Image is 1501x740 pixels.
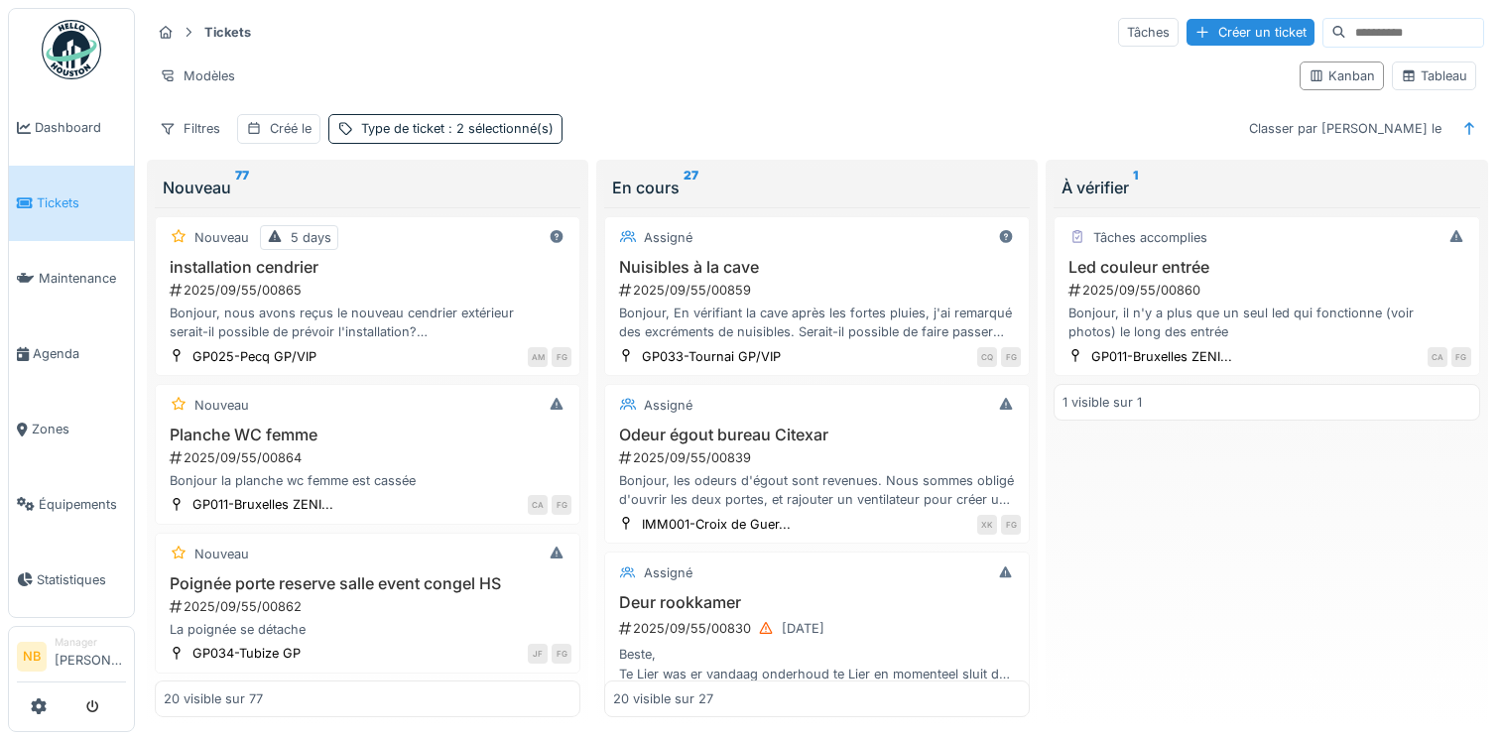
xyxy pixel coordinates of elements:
div: Créé le [270,119,312,138]
a: Zones [9,392,134,467]
div: La poignée se détache [164,620,571,639]
div: FG [1001,347,1021,367]
div: FG [552,644,571,664]
h3: Led couleur entrée [1063,258,1470,277]
div: Bonjour, les odeurs d'égout sont revenues. Nous sommes obligé d'ouvrir les deux portes, et rajout... [613,471,1021,509]
div: Filtres [151,114,229,143]
div: GP033-Tournai GP/VIP [642,347,781,366]
a: Tickets [9,166,134,241]
span: Agenda [33,344,126,363]
div: À vérifier [1062,176,1471,199]
li: [PERSON_NAME] [55,635,126,678]
div: IMM001-Croix de Guer... [642,515,791,534]
div: Créer un ticket [1187,19,1314,46]
sup: 27 [684,176,698,199]
span: Maintenance [39,269,126,288]
div: 2025/09/55/00860 [1066,281,1470,300]
h3: Odeur égout bureau Citexar [613,426,1021,444]
h3: Deur rookkamer [613,593,1021,612]
div: Nouveau [163,176,572,199]
div: FG [1001,515,1021,535]
div: Bonjour, nous avons reçus le nouveau cendrier extérieur serait-il possible de prévoir l'installat... [164,304,571,341]
a: Maintenance [9,241,134,316]
div: Type de ticket [361,119,554,138]
span: Équipements [39,495,126,514]
div: Beste, Te Lier was er vandaag onderhoud te Lier en momenteel sluit de rookdeur niet meer van zelf. [613,645,1021,682]
a: Dashboard [9,90,134,166]
div: 1 visible sur 1 [1063,393,1142,412]
sup: 1 [1133,176,1138,199]
div: 20 visible sur 27 [613,689,713,708]
h3: Nuisibles à la cave [613,258,1021,277]
div: Tâches accomplies [1093,228,1207,247]
div: Bonjour la planche wc femme est cassée [164,471,571,490]
h3: installation cendrier [164,258,571,277]
strong: Tickets [196,23,259,42]
div: Assigné [644,563,692,582]
div: Bonjour, il n'y a plus que un seul led qui fonctionne (voir photos) le long des entrée [1063,304,1470,341]
a: Agenda [9,316,134,392]
div: Manager [55,635,126,650]
div: Classer par [PERSON_NAME] le [1240,114,1450,143]
div: GP034-Tubize GP [192,644,301,663]
div: 2025/09/55/00865 [168,281,571,300]
div: Assigné [644,228,692,247]
div: 2025/09/55/00839 [617,448,1021,467]
div: Nouveau [194,396,249,415]
span: Zones [32,420,126,438]
a: NB Manager[PERSON_NAME] [17,635,126,682]
div: CA [528,495,548,515]
img: Badge_color-CXgf-gQk.svg [42,20,101,79]
div: Nouveau [194,545,249,563]
div: Tableau [1401,66,1467,85]
span: Dashboard [35,118,126,137]
div: 2025/09/55/00864 [168,448,571,467]
sup: 77 [235,176,249,199]
div: 5 days [291,228,331,247]
span: : 2 sélectionné(s) [444,121,554,136]
div: 2025/09/55/00859 [617,281,1021,300]
div: GP025-Pecq GP/VIP [192,347,316,366]
div: Kanban [1309,66,1375,85]
div: 2025/09/55/00830 [617,616,1021,641]
div: 20 visible sur 77 [164,689,263,708]
li: NB [17,642,47,672]
div: Nouveau [194,228,249,247]
div: En cours [612,176,1022,199]
a: Équipements [9,466,134,542]
a: Statistiques [9,542,134,617]
div: CA [1428,347,1447,367]
div: [DATE] [782,619,824,638]
div: FG [552,495,571,515]
div: XK [977,515,997,535]
h3: Planche WC femme [164,426,571,444]
h3: Poignée porte reserve salle event congel HS [164,574,571,593]
span: Tickets [37,193,126,212]
div: Bonjour, En vérifiant la cave après les fortes pluies, j'ai remarqué des excréments de nuisibles.... [613,304,1021,341]
div: CQ [977,347,997,367]
div: FG [552,347,571,367]
div: AM [528,347,548,367]
div: JF [528,644,548,664]
div: Modèles [151,62,244,90]
div: 2025/09/55/00862 [168,597,571,616]
div: GP011-Bruxelles ZENI... [192,495,333,514]
div: FG [1451,347,1471,367]
div: GP011-Bruxelles ZENI... [1091,347,1232,366]
div: Tâches [1118,18,1179,47]
span: Statistiques [37,570,126,589]
div: Assigné [644,396,692,415]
